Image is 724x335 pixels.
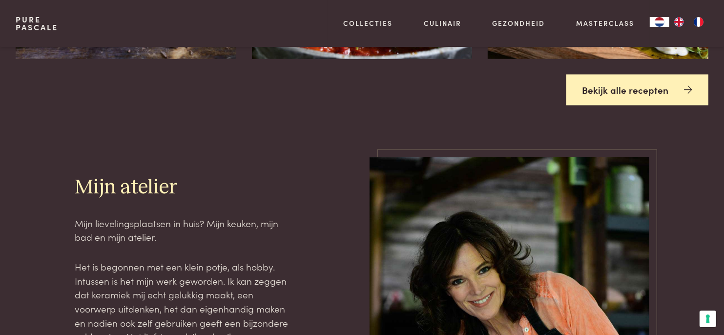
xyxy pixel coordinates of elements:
a: Bekijk alle recepten [566,75,709,105]
button: Uw voorkeuren voor toestemming voor trackingtechnologieën [700,311,716,327]
a: Masterclass [576,18,634,28]
a: Collecties [343,18,393,28]
a: NL [650,17,669,27]
a: Culinair [424,18,461,28]
ul: Language list [669,17,708,27]
a: Gezondheid [493,18,545,28]
h2: Mijn atelier [75,175,295,201]
a: PurePascale [16,16,58,31]
div: Language [650,17,669,27]
a: EN [669,17,689,27]
a: FR [689,17,708,27]
p: Mijn lievelingsplaatsen in huis? Mijn keuken, mijn bad en mijn atelier. [75,216,295,244]
aside: Language selected: Nederlands [650,17,708,27]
